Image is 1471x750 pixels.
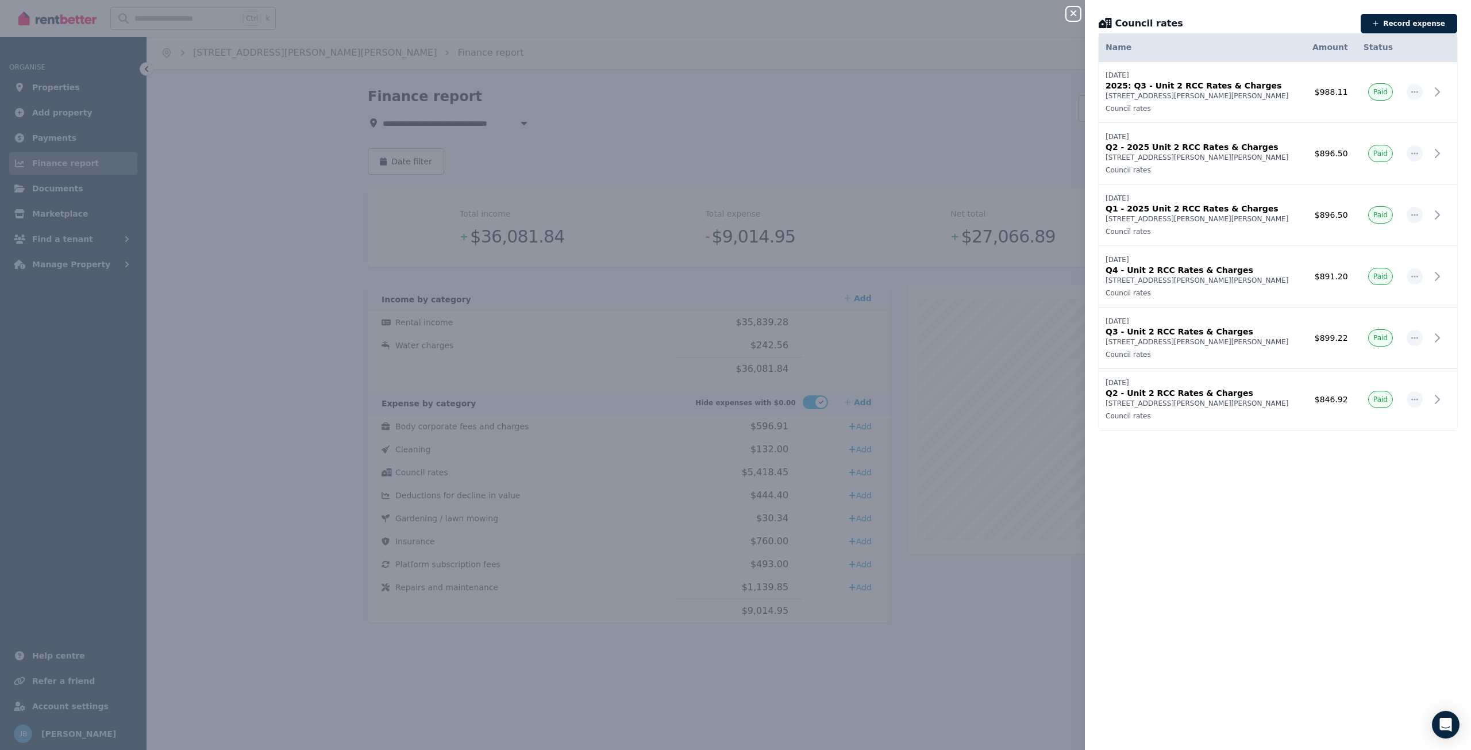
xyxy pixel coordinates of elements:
[1106,350,1296,359] p: Council rates
[1106,387,1296,399] p: Q2 - Unit 2 RCC Rates & Charges
[1373,210,1388,220] span: Paid
[1106,132,1296,141] p: [DATE]
[1303,123,1354,184] td: $896.50
[1106,141,1296,153] p: Q2 - 2025 Unit 2 RCC Rates & Charges
[1303,246,1354,307] td: $891.20
[1303,184,1354,246] td: $896.50
[1106,166,1296,175] p: Council rates
[1106,91,1296,101] p: [STREET_ADDRESS][PERSON_NAME][PERSON_NAME]
[1106,399,1296,408] p: [STREET_ADDRESS][PERSON_NAME][PERSON_NAME]
[1303,369,1354,430] td: $846.92
[1373,395,1388,404] span: Paid
[1432,711,1460,739] div: Open Intercom Messenger
[1106,214,1296,224] p: [STREET_ADDRESS][PERSON_NAME][PERSON_NAME]
[1106,337,1296,347] p: [STREET_ADDRESS][PERSON_NAME][PERSON_NAME]
[1099,33,1303,61] th: Name
[1373,87,1388,97] span: Paid
[1373,272,1388,281] span: Paid
[1106,317,1296,326] p: [DATE]
[1106,378,1296,387] p: [DATE]
[1355,33,1400,61] th: Status
[1373,333,1388,343] span: Paid
[1303,307,1354,369] td: $899.22
[1106,255,1296,264] p: [DATE]
[1361,14,1457,33] button: Record expense
[1106,80,1296,91] p: 2025: Q3 - Unit 2 RCC Rates & Charges
[1106,203,1296,214] p: Q1 - 2025 Unit 2 RCC Rates & Charges
[1303,33,1354,61] th: Amount
[1106,289,1296,298] p: Council rates
[1303,61,1354,123] td: $988.11
[1106,411,1296,421] p: Council rates
[1106,194,1296,203] p: [DATE]
[1106,326,1296,337] p: Q3 - Unit 2 RCC Rates & Charges
[1373,149,1388,158] span: Paid
[1106,264,1296,276] p: Q4 - Unit 2 RCC Rates & Charges
[1106,71,1296,80] p: [DATE]
[1106,153,1296,162] p: [STREET_ADDRESS][PERSON_NAME][PERSON_NAME]
[1106,276,1296,285] p: [STREET_ADDRESS][PERSON_NAME][PERSON_NAME]
[1106,227,1296,236] p: Council rates
[1106,104,1296,113] p: Council rates
[1115,17,1183,30] span: Council rates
